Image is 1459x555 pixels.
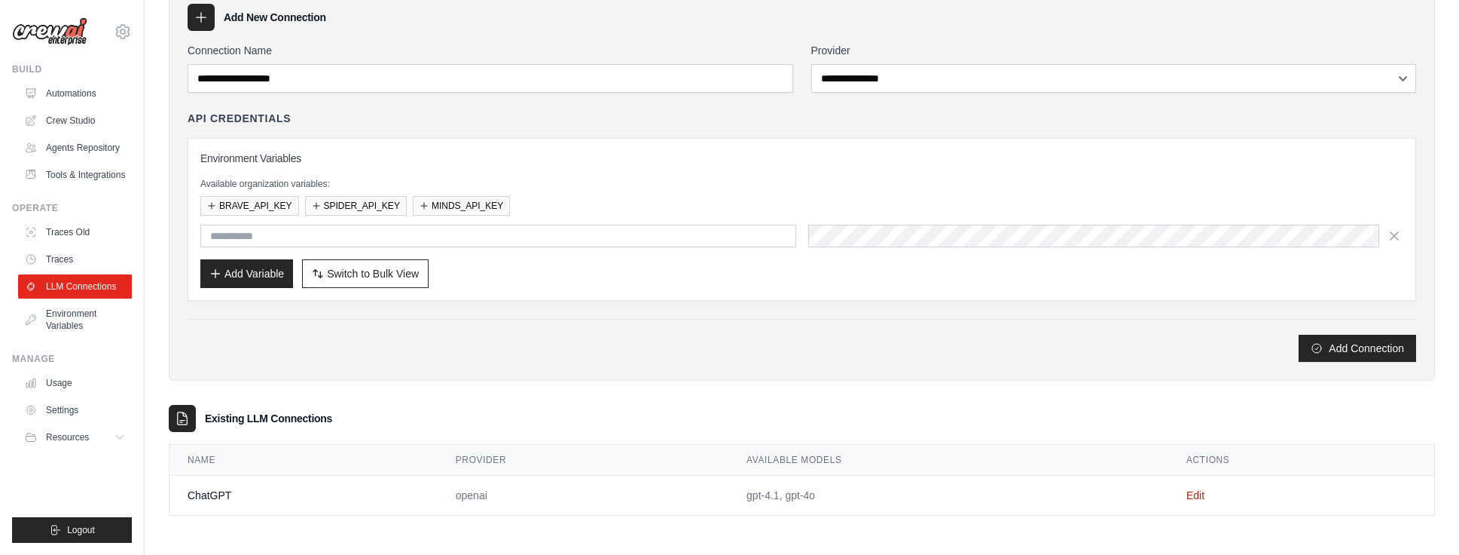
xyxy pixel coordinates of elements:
div: Manage [12,353,132,365]
img: Logo [12,17,87,46]
a: Automations [18,81,132,106]
h3: Environment Variables [200,151,1403,166]
button: SPIDER_API_KEY [305,196,407,216]
span: Resources [46,431,89,443]
a: Crew Studio [18,109,132,133]
a: Environment Variables [18,302,132,338]
button: Resources [18,425,132,449]
label: Connection Name [188,43,793,58]
button: Add Connection [1299,335,1416,362]
p: Available organization variables: [200,178,1403,190]
div: Operate [12,202,132,214]
div: Build [12,63,132,75]
button: BRAVE_API_KEY [200,196,299,216]
td: ChatGPT [169,476,438,516]
a: Traces [18,247,132,271]
h4: API Credentials [188,111,291,126]
td: gpt-4.1, gpt-4o [728,476,1168,516]
th: Provider [438,445,728,476]
th: Name [169,445,438,476]
button: MINDS_API_KEY [413,196,510,216]
button: Switch to Bulk View [302,259,429,288]
button: Add Variable [200,259,293,288]
span: Logout [67,524,95,536]
a: Settings [18,398,132,422]
a: Tools & Integrations [18,163,132,187]
span: Switch to Bulk View [327,266,419,281]
h3: Existing LLM Connections [205,411,332,426]
th: Actions [1168,445,1434,476]
a: Traces Old [18,220,132,244]
a: LLM Connections [18,274,132,299]
label: Provider [811,43,1417,58]
td: openai [438,476,728,516]
a: Agents Repository [18,136,132,160]
a: Edit [1186,489,1204,501]
button: Logout [12,517,132,543]
th: Available Models [728,445,1168,476]
a: Usage [18,371,132,395]
h3: Add New Connection [224,10,326,25]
